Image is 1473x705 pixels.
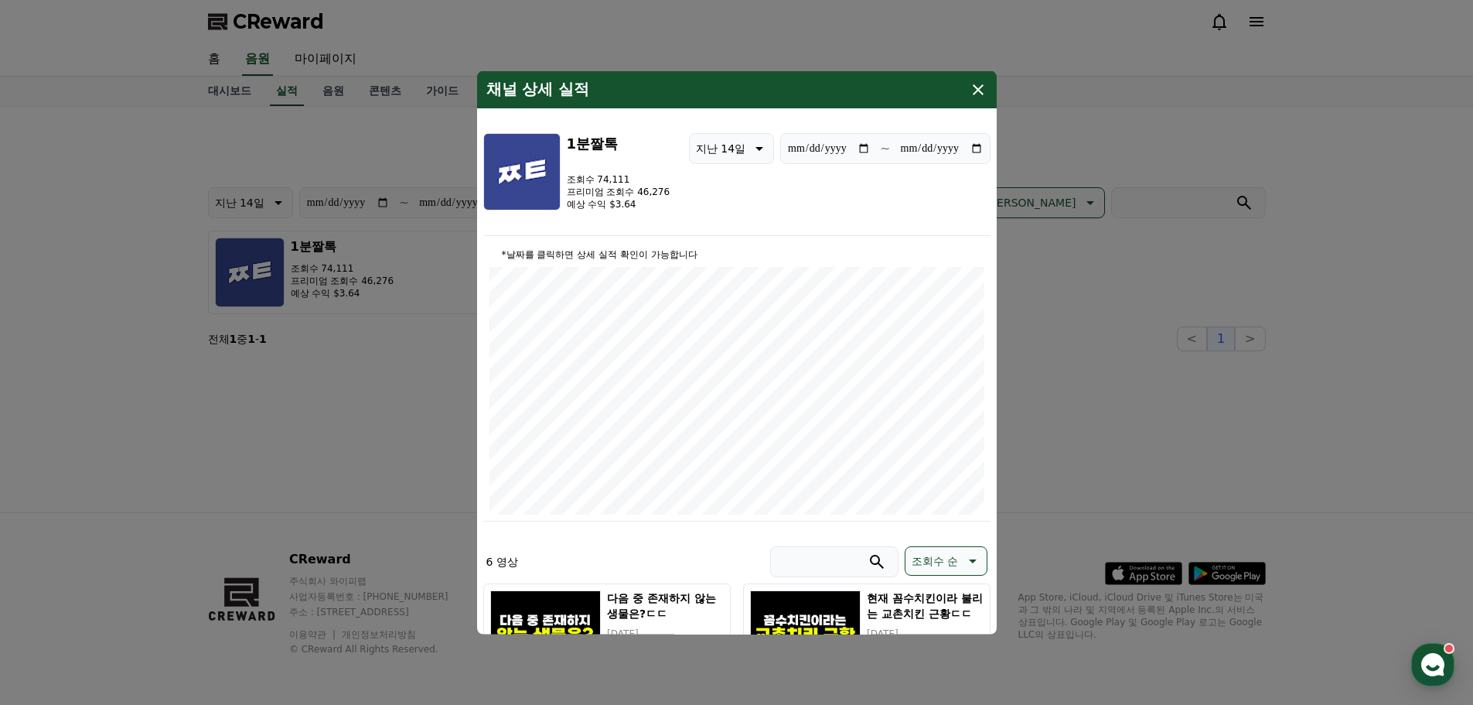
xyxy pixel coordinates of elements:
[689,132,774,163] button: 지난 14일
[486,80,590,98] h4: 채널 상세 실적
[486,553,518,569] p: 6 영상
[567,132,670,154] h3: 1분짤톡
[905,546,987,575] button: 조회수 순
[912,549,958,571] p: 조회수 순
[696,137,745,159] p: 지난 14일
[607,627,723,639] p: [DATE]
[239,514,257,526] span: 설정
[867,627,983,639] p: [DATE]
[102,491,199,529] a: 대화
[142,515,160,527] span: 대화
[567,173,670,185] p: 조회수 74,111
[199,491,297,529] a: 설정
[483,132,561,210] img: 1분짤톡
[567,185,670,197] p: 프리미엄 조회수 46,276
[607,590,723,621] h5: 다음 중 존재하지 않는 생물은?ㄷㄷ
[880,139,890,157] p: ~
[5,491,102,529] a: 홈
[49,514,58,526] span: 홈
[867,590,983,621] h5: 현재 꼼수치킨이라 불리는 교촌치킨 근황ㄷㄷ
[489,248,984,260] p: *날짜를 클릭하면 상세 실적 확인이 가능합니다
[477,70,997,635] div: modal
[567,197,670,210] p: 예상 수익 $3.64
